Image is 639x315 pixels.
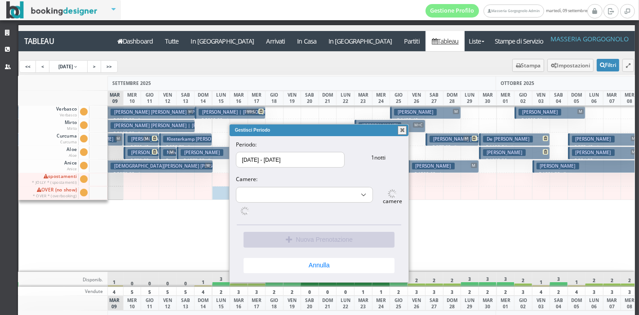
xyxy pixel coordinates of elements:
p: € 2000.00 [199,116,263,124]
span: M [577,109,584,114]
small: * OVER * (overbooking) [33,193,77,198]
div: 2 [443,272,461,287]
div: VEN 26 [408,296,426,311]
div: 2 [514,272,532,287]
p: € 2070.00 [111,170,210,177]
h3: Klosterkamp [PERSON_NAME] [163,136,235,142]
div: GIO 02 [514,296,532,311]
button: [PERSON_NAME] M+C € 1566.00 4 notti [355,120,426,133]
div: 1 [532,272,550,287]
p: € 1409.40 [394,116,458,124]
p: € 977.82 [430,143,476,151]
h3: [PERSON_NAME] [PERSON_NAME] | Pressier [111,109,213,115]
button: [PERSON_NAME] | [PERSON_NAME] M+L € 2000.00 4 notti [195,106,266,119]
small: 4 notti [436,171,451,177]
p: € 972.40 [572,143,636,151]
p: € 723.60 [128,157,156,171]
div: MAR 07 [603,296,621,311]
div: SAB 27 [425,91,444,106]
h3: [PERSON_NAME] [359,122,401,129]
small: 3 notti [184,144,200,150]
h3: [PERSON_NAME] [483,149,526,156]
small: 4 notti [222,117,238,123]
div: VEN 03 [532,296,550,311]
span: M [169,149,175,155]
a: In [GEOGRAPHIC_DATA] [185,31,260,51]
div: MER 08 [621,91,639,106]
div: VEN 03 [532,91,550,106]
a: >> [101,60,118,73]
span: M [631,149,637,155]
div: MAR 30 [479,296,497,311]
div: VEN 12 [159,296,177,311]
p: € 2092.50 [111,130,192,137]
a: Masseria Gorgognolo Admin [484,4,544,18]
div: GIO 11 [141,296,159,311]
button: Filtri [597,59,619,71]
small: Mirto [67,126,77,131]
button: [PERSON_NAME] [PERSON_NAME] M € 977.82 3 notti [426,133,479,146]
p: € 769.42 [128,143,156,157]
div: 3 [212,272,231,287]
div: MAR 16 [230,296,248,311]
div: 2 [408,272,426,287]
div: 3 [603,287,621,296]
a: < [35,60,50,73]
small: 5 notti [134,131,150,137]
div: LUN 06 [585,296,603,311]
a: Arrivati [260,31,291,51]
div: DOM 28 [443,91,461,106]
a: In [GEOGRAPHIC_DATA] [323,31,398,51]
span: Mirto [63,120,78,132]
div: MER 17 [248,91,266,106]
a: > [87,60,102,73]
small: 6 notti [134,171,150,177]
h3: [PERSON_NAME] [572,149,615,156]
span: Verbasco [55,106,78,118]
span: Aloe [65,146,78,159]
div: MER 08 [621,296,639,311]
div: 0 [319,287,337,296]
div: 2 [390,287,408,296]
div: MER 01 [497,296,515,311]
div: 3 [230,287,248,296]
span: M [453,109,459,114]
p: € 920.70 [163,143,209,151]
div: 3 [425,287,444,296]
div: VEN 12 [159,91,177,106]
a: Tableau [426,31,465,51]
span: M [187,109,193,114]
div: 3 [550,272,568,287]
span: M [463,136,470,141]
span: M+L [246,109,256,114]
small: 5 notti [204,158,220,164]
div: DOM 05 [568,91,586,106]
span: OVER (no show) [31,187,79,199]
div: 1 [568,272,586,287]
button: Nehorayoff Ariel M € 314.00 [159,146,177,160]
h3: [PERSON_NAME] [128,136,170,142]
small: 4 notti [593,144,608,150]
h3: [PERSON_NAME] | [PERSON_NAME] [128,149,211,156]
button: Klosterkamp [PERSON_NAME] € 920.70 3 notti [159,133,212,146]
h3: [PERSON_NAME] [PERSON_NAME] | [PERSON_NAME] [111,122,231,129]
div: MAR 09 [105,296,124,311]
div: 1 [105,272,124,287]
button: De [PERSON_NAME] € 1190.54 4 notti [479,133,550,146]
h3: De [PERSON_NAME] [483,136,533,142]
h3: [PERSON_NAME] [394,109,437,115]
button: [PERSON_NAME] M € 884.00 4 notti [568,146,639,160]
div: DOM 21 [319,91,337,106]
div: MAR 23 [354,296,373,311]
p: € 1190.54 [483,143,547,151]
div: 3 [408,287,426,296]
div: 2 [550,287,568,296]
div: MAR 09 [106,91,124,106]
div: MAR 30 [479,91,497,106]
p: € 314.00 [163,157,174,185]
a: Tutte [159,31,185,51]
p: € 884.00 [572,157,636,164]
a: Dashboard [111,31,159,51]
div: 3 [585,287,603,296]
div: GIO 18 [265,91,284,106]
